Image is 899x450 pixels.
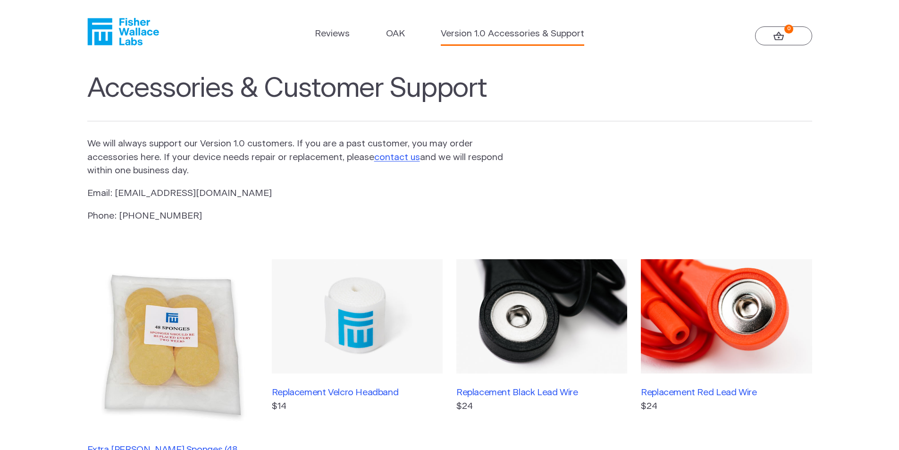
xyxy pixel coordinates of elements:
p: $24 [456,400,627,414]
h3: Replacement Velcro Headband [272,387,443,398]
a: OAK [386,27,405,41]
a: Reviews [315,27,350,41]
img: Extra Fisher Wallace Sponges (48 pack) [87,259,258,430]
p: We will always support our Version 1.0 customers. If you are a past customer, you may order acces... [87,137,504,178]
a: contact us [374,153,420,162]
h1: Accessories & Customer Support [87,73,812,122]
a: Fisher Wallace [87,18,159,45]
img: Replacement Black Lead Wire [456,259,627,374]
img: Replacement Red Lead Wire [641,259,812,374]
a: 0 [755,26,812,45]
h3: Replacement Black Lead Wire [456,387,627,398]
p: Email: [EMAIL_ADDRESS][DOMAIN_NAME] [87,187,504,201]
p: $24 [641,400,812,414]
p: Phone: [PHONE_NUMBER] [87,210,504,223]
strong: 0 [784,25,793,34]
h3: Replacement Red Lead Wire [641,387,812,398]
a: Version 1.0 Accessories & Support [441,27,584,41]
img: Replacement Velcro Headband [272,259,443,374]
p: $14 [272,400,443,414]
